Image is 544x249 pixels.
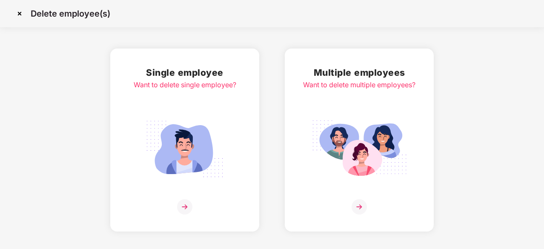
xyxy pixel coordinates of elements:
[177,199,192,215] img: svg+xml;base64,PHN2ZyB4bWxucz0iaHR0cDovL3d3dy53My5vcmcvMjAwMC9zdmciIHdpZHRoPSIzNiIgaGVpZ2h0PSIzNi...
[303,80,415,90] div: Want to delete multiple employees?
[31,9,110,19] p: Delete employee(s)
[312,116,407,182] img: svg+xml;base64,PHN2ZyB4bWxucz0iaHR0cDovL3d3dy53My5vcmcvMjAwMC9zdmciIGlkPSJNdWx0aXBsZV9lbXBsb3llZS...
[137,116,232,182] img: svg+xml;base64,PHN2ZyB4bWxucz0iaHR0cDovL3d3dy53My5vcmcvMjAwMC9zdmciIGlkPSJTaW5nbGVfZW1wbG95ZWUiIH...
[134,66,236,80] h2: Single employee
[352,199,367,215] img: svg+xml;base64,PHN2ZyB4bWxucz0iaHR0cDovL3d3dy53My5vcmcvMjAwMC9zdmciIHdpZHRoPSIzNiIgaGVpZ2h0PSIzNi...
[134,80,236,90] div: Want to delete single employee?
[13,7,26,20] img: svg+xml;base64,PHN2ZyBpZD0iQ3Jvc3MtMzJ4MzIiIHhtbG5zPSJodHRwOi8vd3d3LnczLm9yZy8yMDAwL3N2ZyIgd2lkdG...
[303,66,415,80] h2: Multiple employees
